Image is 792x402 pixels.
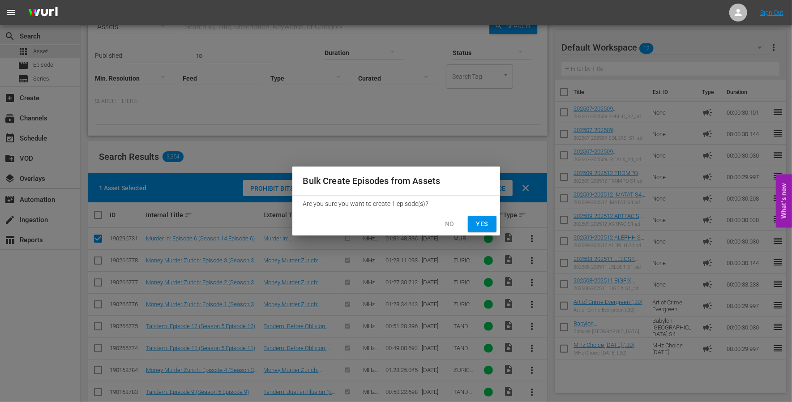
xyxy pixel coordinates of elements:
[5,7,16,18] span: menu
[443,218,457,230] span: No
[292,196,500,212] div: Are you sure you want to create 1 episode(s)?
[760,9,783,16] a: Sign Out
[303,174,489,188] h2: Bulk Create Episodes from Assets
[475,218,489,230] span: Yes
[776,175,792,228] button: Open Feedback Widget
[21,2,64,23] img: ans4CAIJ8jUAAAAAAAAAAAAAAAAAAAAAAAAgQb4GAAAAAAAAAAAAAAAAAAAAAAAAJMjXAAAAAAAAAAAAAAAAAAAAAAAAgAT5G...
[468,216,497,232] button: Yes
[436,216,464,232] button: No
